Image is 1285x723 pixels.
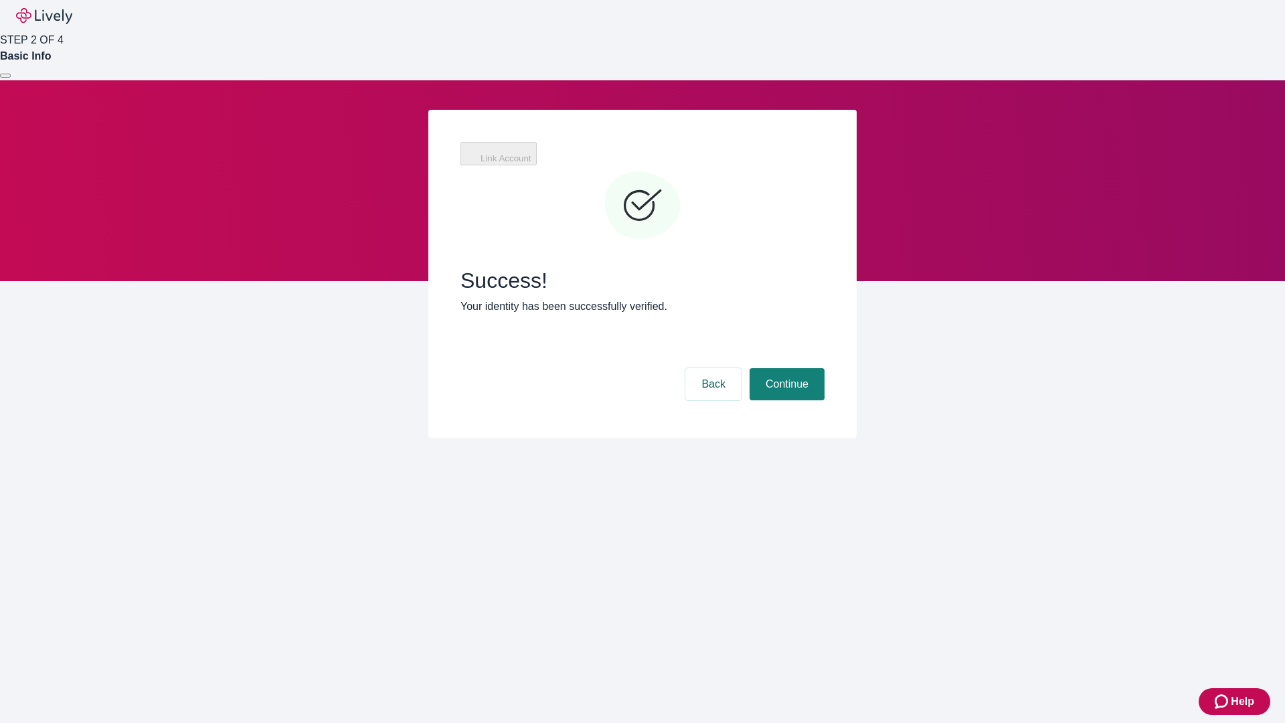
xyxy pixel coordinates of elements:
[1215,694,1231,710] svg: Zendesk support icon
[460,299,825,315] p: Your identity has been successfully verified.
[460,268,825,293] span: Success!
[16,8,72,24] img: Lively
[1199,688,1270,715] button: Zendesk support iconHelp
[602,166,683,246] svg: Checkmark icon
[460,142,537,165] button: Link Account
[685,368,742,400] button: Back
[1231,694,1254,710] span: Help
[750,368,825,400] button: Continue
